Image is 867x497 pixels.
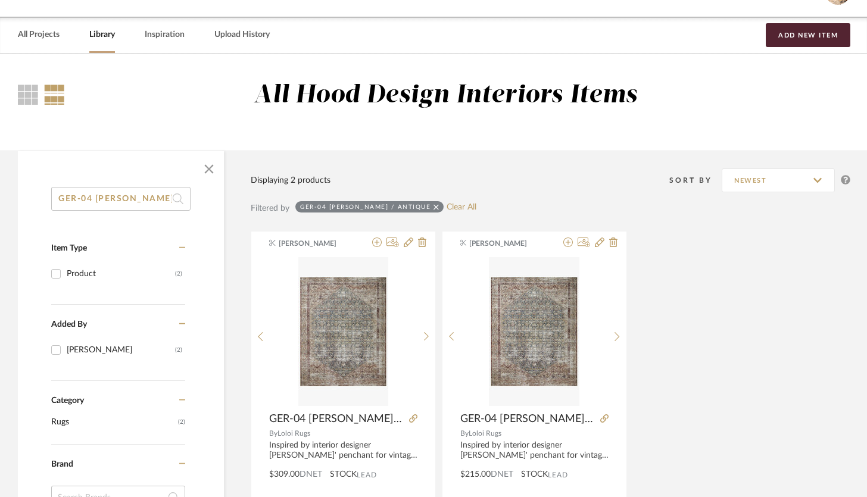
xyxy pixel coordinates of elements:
[197,157,221,181] button: Close
[51,187,191,211] input: Search within 2 results
[145,27,185,43] a: Inspiration
[521,468,548,481] span: STOCK
[279,238,354,249] span: [PERSON_NAME]
[766,23,850,47] button: Add New Item
[548,471,568,479] span: Lead
[89,27,115,43] a: Library
[51,320,87,329] span: Added By
[254,80,637,111] div: All Hood Design Interiors Items
[447,202,476,212] a: Clear All
[300,203,431,211] div: GER-04 [PERSON_NAME] / Antique
[460,412,595,426] span: GER-04 [PERSON_NAME] / Antique 7'6"x9'6"
[489,257,579,406] img: GER-04 AL Teal / Antique 7'6"x9'6"
[270,257,417,406] div: 0
[330,468,357,481] span: STOCK
[178,412,185,432] span: (2)
[175,264,182,283] div: (2)
[460,257,608,406] div: 0
[469,430,501,437] span: Loloi Rugs
[269,430,277,437] span: By
[277,430,310,437] span: Loloi Rugs
[51,396,84,406] span: Category
[251,174,330,187] div: Displaying 2 products
[51,412,175,432] span: Rugs
[269,470,300,479] span: $309.00
[214,27,270,43] a: Upload History
[269,440,417,461] div: Inspired by interior designer [PERSON_NAME]' penchant for vintage rugs, the Georgie Collection fe...
[251,202,289,215] div: Filtered by
[67,264,175,283] div: Product
[357,471,377,479] span: Lead
[51,244,87,252] span: Item Type
[175,340,182,360] div: (2)
[460,440,609,461] div: Inspired by interior designer [PERSON_NAME]' penchant for vintage rugs, the Georgie Collection fe...
[669,174,722,186] div: Sort By
[460,430,469,437] span: By
[51,460,73,468] span: Brand
[298,257,388,406] img: GER-04 AL Teal / Antique 8'4" x 11'6"
[18,27,60,43] a: All Projects
[269,412,404,426] span: GER-04 [PERSON_NAME] / Antique 8'4" x 11'6"
[469,238,544,249] span: [PERSON_NAME]
[67,340,175,360] div: [PERSON_NAME]
[491,470,513,479] span: DNET
[460,470,491,479] span: $215.00
[300,470,322,479] span: DNET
